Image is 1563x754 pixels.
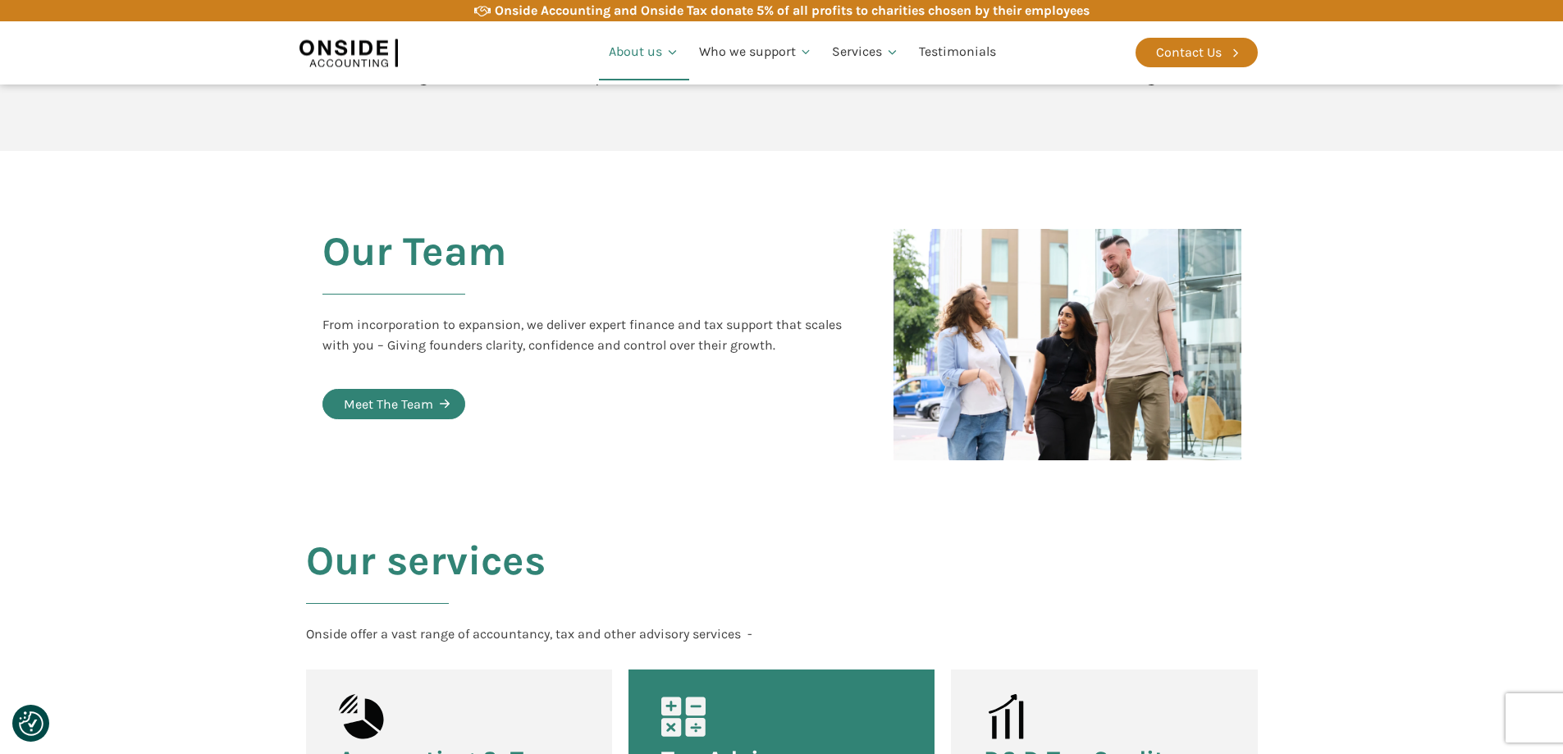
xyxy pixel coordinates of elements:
img: Revisit consent button [19,711,43,736]
h2: Our services [306,538,546,624]
div: Onside offer a vast range of accountancy, tax and other advisory services - [306,624,752,645]
h2: Our Team [322,229,506,314]
a: Testimonials [909,25,1006,80]
a: Services [822,25,909,80]
a: Meet The Team [322,389,465,420]
a: Who we support [689,25,823,80]
img: Onside Accounting [299,34,398,71]
a: About us [599,25,689,80]
a: Contact Us [1136,38,1258,67]
div: Contact Us [1156,42,1222,63]
div: From incorporation to expansion, we deliver expert finance and tax support that scales with you –... [322,314,861,356]
button: Consent Preferences [19,711,43,736]
div: Meet The Team [344,394,433,415]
